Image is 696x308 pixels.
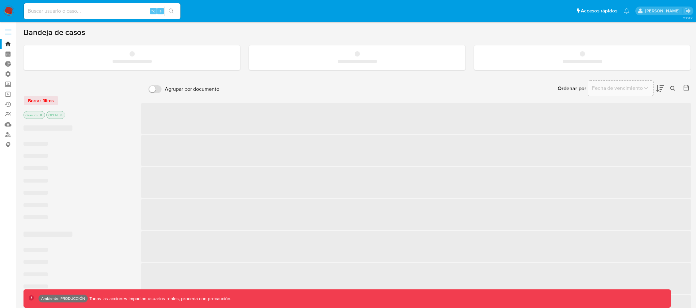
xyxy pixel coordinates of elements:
span: Accesos rápidos [581,8,617,14]
input: Buscar usuario o caso... [24,7,180,15]
span: ⌥ [151,8,156,14]
a: Salir [684,8,691,14]
a: Notificaciones [624,8,629,14]
p: Todas las acciones impactan usuarios reales, proceda con precaución. [88,296,231,302]
p: diego.assum@mercadolibre.com [645,8,682,14]
button: search-icon [164,7,178,16]
p: Ambiente: PRODUCCIÓN [41,297,85,300]
span: s [160,8,162,14]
